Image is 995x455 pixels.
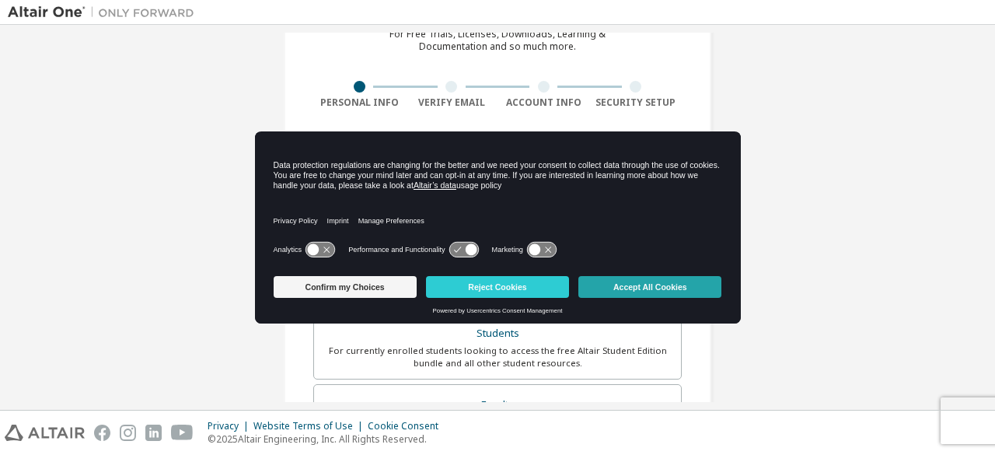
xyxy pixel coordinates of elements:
[8,5,202,20] img: Altair One
[406,96,498,109] div: Verify Email
[590,96,683,109] div: Security Setup
[120,425,136,441] img: instagram.svg
[497,96,590,109] div: Account Info
[313,96,406,109] div: Personal Info
[323,323,672,345] div: Students
[145,425,162,441] img: linkedin.svg
[323,345,672,369] div: For currently enrolled students looking to access the free Altair Student Edition bundle and all ...
[94,425,110,441] img: facebook.svg
[171,425,194,441] img: youtube.svg
[208,420,253,432] div: Privacy
[323,394,672,416] div: Faculty
[253,420,368,432] div: Website Terms of Use
[5,425,85,441] img: altair_logo.svg
[208,432,448,446] p: © 2025 Altair Engineering, Inc. All Rights Reserved.
[368,420,448,432] div: Cookie Consent
[389,28,606,53] div: For Free Trials, Licenses, Downloads, Learning & Documentation and so much more.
